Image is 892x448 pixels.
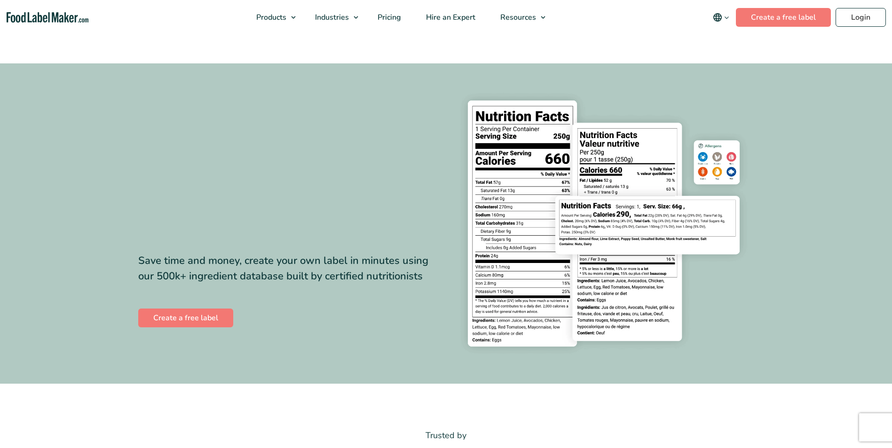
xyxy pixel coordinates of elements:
[375,12,402,23] span: Pricing
[497,12,537,23] span: Resources
[836,8,886,27] a: Login
[736,8,831,27] a: Create a free label
[138,253,439,284] div: Save time and money, create your own label in minutes using our 500k+ ingredient database built b...
[138,309,233,327] a: Create a free label
[253,12,287,23] span: Products
[423,12,476,23] span: Hire an Expert
[312,12,350,23] span: Industries
[138,429,754,442] p: Trusted by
